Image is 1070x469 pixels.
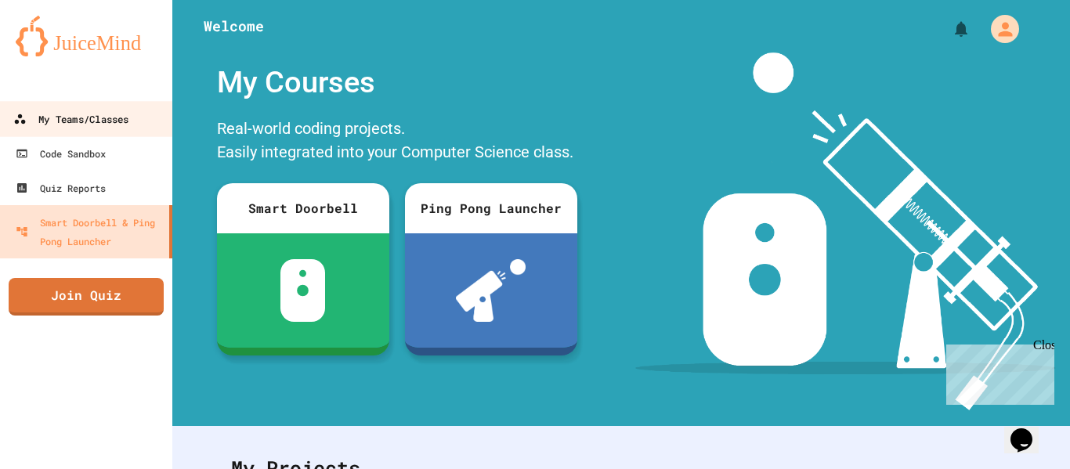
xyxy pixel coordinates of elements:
div: Smart Doorbell & Ping Pong Launcher [16,213,163,251]
div: My Notifications [923,16,974,42]
div: Real-world coding projects. Easily integrated into your Computer Science class. [209,113,585,171]
div: My Teams/Classes [13,110,128,129]
img: logo-orange.svg [16,16,157,56]
div: Smart Doorbell [217,183,389,233]
div: Ping Pong Launcher [405,183,577,233]
div: Chat with us now!Close [6,6,108,99]
img: banner-image-my-projects.png [635,52,1055,410]
img: ppl-with-ball.png [456,259,526,322]
div: Quiz Reports [16,179,106,197]
iframe: chat widget [1004,406,1054,453]
div: My Account [974,11,1023,47]
a: Join Quiz [9,278,164,316]
iframe: chat widget [940,338,1054,405]
div: My Courses [209,52,585,113]
img: sdb-white.svg [280,259,325,322]
div: Code Sandbox [16,144,106,163]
